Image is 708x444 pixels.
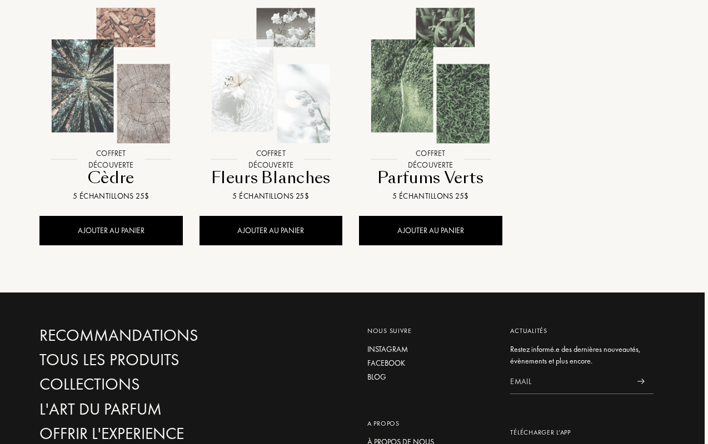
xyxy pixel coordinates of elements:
div: Restez informé.e des dernières nouveautés, évènements et plus encore. [510,344,654,367]
div: Parfums Verts [363,167,498,189]
a: Offrir l'experience [39,424,236,443]
div: Actualités [510,326,654,336]
a: Instagram [367,344,494,355]
div: Nous suivre [367,326,494,336]
a: Collections [39,375,236,394]
div: 5 échantillons 25$ [363,190,498,202]
img: news_send.svg [637,379,645,384]
a: Facebook [367,357,494,369]
div: 5 échantillons 25$ [204,190,338,202]
div: AJOUTER AU PANIER [200,216,343,245]
div: Cèdre [44,167,178,189]
div: 5 échantillons 25$ [44,190,178,202]
a: L'Art du Parfum [39,400,236,419]
img: Cèdre [39,4,183,148]
div: Télécharger L’app [510,427,654,437]
a: Blog [367,371,494,383]
div: Fleurs Blanches [204,167,338,189]
img: Fleurs Blanches [199,4,343,148]
a: Recommandations [39,326,236,345]
img: Parfums Verts [358,4,502,148]
div: AJOUTER AU PANIER [39,216,183,245]
a: Tous les produits [39,350,236,370]
div: AJOUTER AU PANIER [359,216,502,245]
div: A propos [367,418,494,428]
input: Email [510,369,629,394]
